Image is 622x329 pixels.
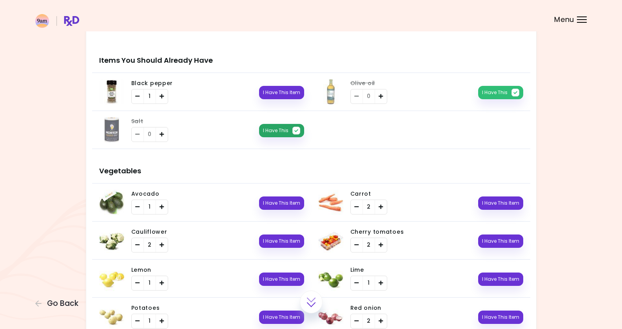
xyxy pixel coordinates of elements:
div: Add [156,89,168,104]
button: Go Back [35,299,82,308]
div: Remove [132,200,143,214]
button: I Have This Item [478,234,523,248]
button: I Have This Item [259,311,304,324]
span: Cauliflower [131,228,167,236]
span: Lemon [131,266,152,274]
button: I Have This Item [478,311,523,324]
div: Add [156,238,168,252]
span: 0 [148,131,152,138]
div: Remove [132,89,143,104]
span: 2 [367,317,371,325]
span: 1 [149,203,151,211]
span: Menu [554,16,574,23]
div: Add [156,200,168,214]
button: I Have This Item [259,234,304,248]
button: I Have This Item [259,86,304,99]
div: Add [375,238,387,252]
div: Remove [351,89,363,104]
span: 2 [367,203,371,211]
button: I Have This Item [259,273,304,286]
div: Remove [351,200,363,214]
div: Remove [132,314,143,328]
span: Olive oil [350,79,375,87]
h3: Vegetables [92,152,530,184]
span: Carrot [350,190,371,198]
span: Black pepper [131,79,173,87]
div: Add [375,314,387,328]
div: Add [156,276,168,290]
div: Add [156,314,168,328]
div: Remove [351,238,363,252]
h3: Items You Should Already Have [92,42,530,73]
div: Remove [351,314,363,328]
span: 2 [148,241,152,249]
div: Remove [132,127,143,142]
span: 0 [367,93,371,100]
button: I Have This Item [478,196,523,210]
button: I Have This Item [259,196,304,210]
span: Avocado [131,190,160,198]
span: Cherry tomatoes [350,228,404,236]
span: Lime [350,266,364,274]
span: Potatoes [131,304,160,312]
div: Add [156,127,168,142]
div: Add [375,200,387,214]
div: Remove [132,276,143,290]
div: Remove [132,238,143,252]
div: Add [375,89,387,104]
span: 1 [149,93,151,100]
span: Red onion [350,304,381,312]
button: I Have This Item [478,273,523,286]
span: 1 [149,279,151,287]
span: 1 [368,279,370,287]
button: I Have This [259,124,304,137]
span: Go Back [47,299,78,308]
div: Remove [351,276,363,290]
img: RxDiet [35,14,79,28]
div: Add [375,276,387,290]
button: I Have This [478,86,523,99]
span: 1 [149,317,151,325]
span: 2 [367,241,371,249]
span: Salt [131,117,143,125]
